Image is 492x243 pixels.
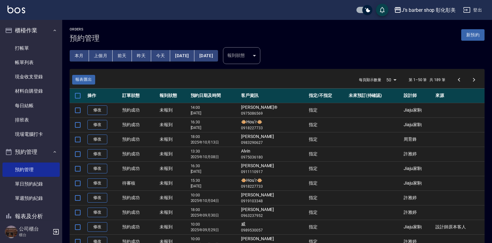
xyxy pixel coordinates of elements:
[2,70,60,84] a: 現金收支登錄
[7,6,25,13] img: Logo
[87,164,107,173] a: 修改
[70,50,89,62] button: 本月
[307,220,347,234] td: 指定
[239,220,307,234] td: 威
[158,117,189,132] td: 未報到
[2,55,60,70] a: 帳單列表
[307,147,347,161] td: 指定
[191,227,238,233] p: 2025年09月29日
[158,147,189,161] td: 未報到
[239,147,307,161] td: Alvin
[89,50,113,62] button: 上個月
[19,226,51,232] h5: 公司櫃台
[307,117,347,132] td: 指定
[158,89,189,103] th: 報到狀態
[121,89,158,103] th: 訂單狀態
[384,71,399,88] div: 50
[402,132,434,147] td: 周育鋒
[461,29,485,41] button: 新預約
[86,89,121,103] th: 操作
[239,161,307,176] td: [PERSON_NAME]
[194,50,218,62] button: [DATE]
[158,161,189,176] td: 未報到
[2,144,60,160] button: 預約管理
[2,113,60,127] a: 排班表
[402,161,434,176] td: Jiaju家駒
[239,132,307,147] td: [PERSON_NAME]
[189,89,240,103] th: 預約日期及時間
[158,205,189,220] td: 未報到
[402,89,434,103] th: 設計師
[307,205,347,220] td: 指定
[158,176,189,190] td: 未報到
[402,176,434,190] td: Jiaju家駒
[402,147,434,161] td: 許雅婷
[241,140,306,145] p: 0983290627
[241,154,306,160] p: 0975036180
[70,27,100,31] h2: Orders
[392,4,458,16] button: J’s barber shop 彰化彰美
[191,125,238,131] p: [DATE]
[347,89,402,103] th: 未來預訂(待確認)
[158,220,189,234] td: 未報到
[239,117,307,132] td: 🐵Hou’r🐵
[191,119,238,125] p: 16:30
[121,147,158,161] td: 預約成功
[2,84,60,98] a: 材料自購登錄
[2,191,60,205] a: 單週預約紀錄
[307,103,347,117] td: 指定
[191,207,238,213] p: 18:00
[307,132,347,147] td: 指定
[191,192,238,198] p: 10:00
[461,32,485,38] a: 新預約
[239,103,307,117] td: [PERSON_NAME]®
[241,169,306,175] p: 0911110917
[241,111,306,116] p: 0975086569
[87,178,107,188] a: 修改
[70,34,100,43] h3: 預約管理
[2,127,60,141] a: 現場電腦打卡
[2,163,60,177] a: 預約管理
[87,105,107,115] a: 修改
[121,103,158,117] td: 預約成功
[466,72,481,87] button: Go to next page
[191,198,238,204] p: 2025年10月04日
[402,190,434,205] td: 許雅婷
[191,134,238,140] p: 18:00
[307,89,347,103] th: 指定/不指定
[191,140,238,145] p: 2025年10月13日
[2,177,60,191] a: 單日預約紀錄
[402,117,434,132] td: Jiaju家駒
[5,226,17,238] img: Person
[191,154,238,160] p: 2025年10月08日
[191,149,238,154] p: 13:30
[87,222,107,232] a: 修改
[113,50,132,62] button: 前天
[170,50,194,62] button: [DATE]
[307,190,347,205] td: 指定
[191,236,238,242] p: 10:00
[402,220,434,234] td: Jiaju家駒
[121,117,158,132] td: 預約成功
[434,89,485,103] th: 來源
[132,50,151,62] button: 昨天
[121,205,158,220] td: 預約成功
[72,75,95,85] button: 報表匯出
[434,220,485,234] td: 設計師原本客人
[191,105,238,110] p: 14:00
[191,213,238,218] p: 2025年09月30日
[239,205,307,220] td: [PERSON_NAME]
[19,232,51,238] p: 櫃台
[191,183,238,189] p: [DATE]
[158,190,189,205] td: 未報到
[158,103,189,117] td: 未報到
[241,198,306,204] p: 0919103348
[87,135,107,144] a: 修改
[87,149,107,159] a: 修改
[158,132,189,147] td: 未報到
[239,190,307,205] td: [PERSON_NAME]
[191,169,238,174] p: [DATE]
[241,184,306,189] p: 0918227733
[121,132,158,147] td: 預約成功
[402,103,434,117] td: Jiaju家駒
